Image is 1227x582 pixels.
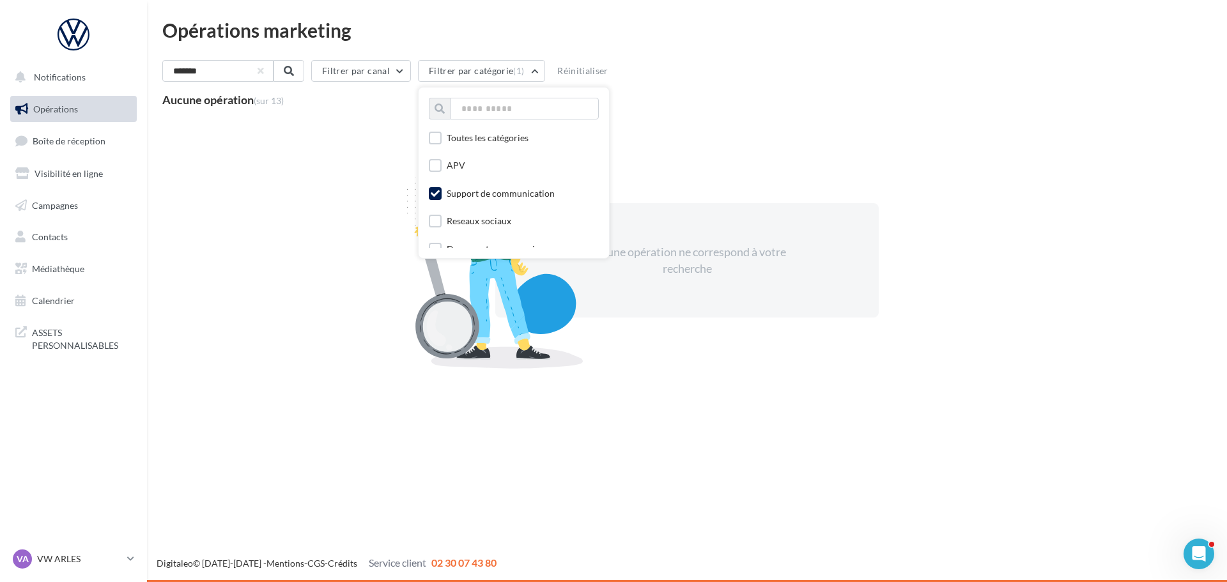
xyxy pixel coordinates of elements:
span: Campagnes [32,199,78,210]
span: (1) [513,66,524,76]
a: ASSETS PERSONNALISABLES [8,319,139,356]
span: 02 30 07 43 80 [431,556,497,569]
p: VW ARLES [37,553,122,565]
a: VA VW ARLES [10,547,137,571]
iframe: Intercom live chat [1184,539,1214,569]
div: Aucune opération [162,94,284,105]
div: Aucune opération ne correspond à votre recherche [577,244,797,277]
span: © [DATE]-[DATE] - - - [157,558,497,569]
span: Notifications [34,72,86,82]
span: Service client [369,556,426,569]
a: Boîte de réception [8,127,139,155]
span: ASSETS PERSONNALISABLES [32,324,132,351]
span: Visibilité en ligne [35,168,103,179]
div: Opérations marketing [162,20,1212,40]
span: Contacts [32,231,68,242]
button: Notifications [8,64,134,91]
span: (sur 13) [254,95,284,106]
button: Filtrer par canal [311,60,411,82]
span: Boîte de réception [33,135,105,146]
div: APV [447,159,465,172]
button: Filtrer par catégorie(1) [418,60,545,82]
div: Support de communication [447,187,555,200]
a: Visibilité en ligne [8,160,139,187]
a: CGS [307,558,325,569]
a: Campagnes [8,192,139,219]
a: Opérations [8,96,139,123]
a: Mentions [266,558,304,569]
div: Reseaux sociaux [447,215,511,227]
a: Digitaleo [157,558,193,569]
div: Toutes les catégories [447,132,529,144]
a: Crédits [328,558,357,569]
a: Contacts [8,224,139,250]
span: Opérations [33,103,78,114]
div: Documents commerciaux [447,243,549,256]
button: Réinitialiser [552,63,613,79]
span: Médiathèque [32,263,84,274]
a: Médiathèque [8,256,139,282]
a: Calendrier [8,287,139,314]
span: Calendrier [32,295,75,306]
span: VA [17,553,29,565]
